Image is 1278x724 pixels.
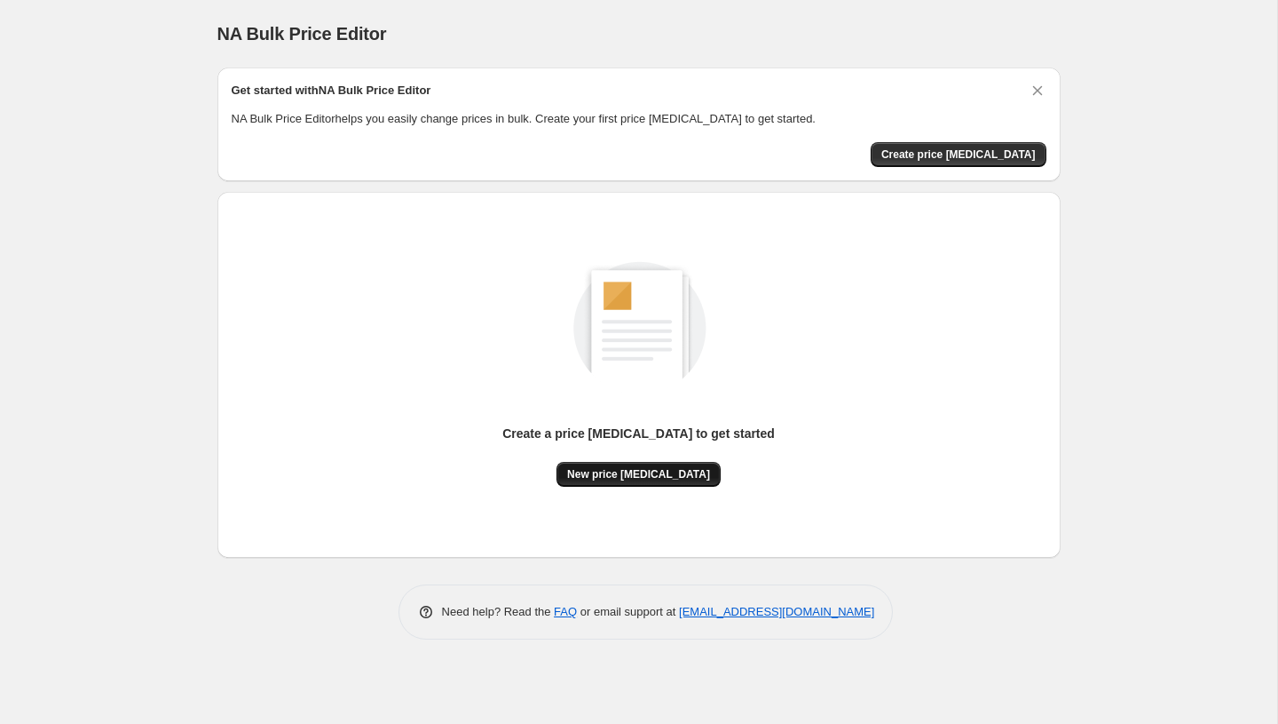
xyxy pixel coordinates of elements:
a: FAQ [554,605,577,618]
p: NA Bulk Price Editor helps you easily change prices in bulk. Create your first price [MEDICAL_DAT... [232,110,1046,128]
p: Create a price [MEDICAL_DATA] to get started [502,425,775,442]
span: Need help? Read the [442,605,555,618]
span: NA Bulk Price Editor [217,24,387,44]
span: New price [MEDICAL_DATA] [567,467,710,481]
h2: Get started with NA Bulk Price Editor [232,82,431,99]
button: Dismiss card [1029,82,1046,99]
button: New price [MEDICAL_DATA] [556,462,721,487]
a: [EMAIL_ADDRESS][DOMAIN_NAME] [679,605,874,618]
span: or email support at [577,605,679,618]
span: Create price [MEDICAL_DATA] [881,147,1036,162]
button: Create price change job [871,142,1046,167]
